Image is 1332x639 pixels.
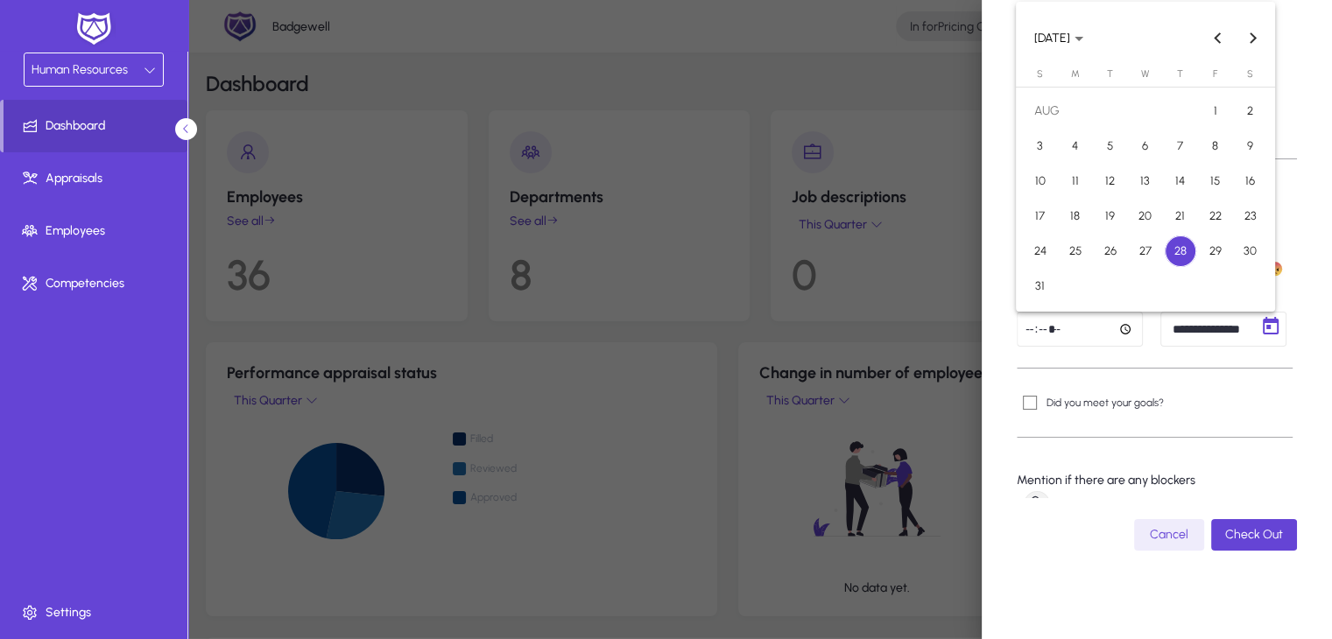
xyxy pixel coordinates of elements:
[1235,165,1266,197] span: 16
[1163,199,1198,234] button: Aug 21, 2025
[1128,234,1163,269] button: Aug 27, 2025
[1023,164,1058,199] button: Aug 10, 2025
[1023,129,1058,164] button: Aug 3, 2025
[1130,130,1161,162] span: 6
[1060,235,1091,267] span: 25
[1058,199,1093,234] button: Aug 18, 2025
[1027,23,1090,54] button: Choose month and year
[1213,68,1217,80] span: F
[1233,164,1268,199] button: Aug 16, 2025
[1165,165,1196,197] span: 14
[1130,165,1161,197] span: 13
[1093,129,1128,164] button: Aug 5, 2025
[1095,130,1126,162] span: 5
[1165,130,1196,162] span: 7
[1200,165,1231,197] span: 15
[1235,200,1266,232] span: 23
[1060,200,1091,232] span: 18
[1198,129,1233,164] button: Aug 8, 2025
[1236,21,1271,56] button: Next month
[1023,199,1058,234] button: Aug 17, 2025
[1165,200,1196,232] span: 21
[1201,21,1236,56] button: Previous month
[1093,164,1128,199] button: Aug 12, 2025
[1235,95,1266,127] span: 2
[1177,68,1183,80] span: T
[1198,234,1233,269] button: Aug 29, 2025
[1233,129,1268,164] button: Aug 9, 2025
[1247,68,1253,80] span: S
[1233,234,1268,269] button: Aug 30, 2025
[1200,130,1231,162] span: 8
[1025,165,1056,197] span: 10
[1058,234,1093,269] button: Aug 25, 2025
[1163,129,1198,164] button: Aug 7, 2025
[1058,164,1093,199] button: Aug 11, 2025
[1198,164,1233,199] button: Aug 15, 2025
[1037,68,1043,80] span: S
[1023,234,1058,269] button: Aug 24, 2025
[1023,269,1058,304] button: Aug 31, 2025
[1107,68,1113,80] span: T
[1200,200,1231,232] span: 22
[1093,234,1128,269] button: Aug 26, 2025
[1025,130,1056,162] span: 3
[1198,199,1233,234] button: Aug 22, 2025
[1095,200,1126,232] span: 19
[1198,94,1233,129] button: Aug 1, 2025
[1060,130,1091,162] span: 4
[1025,235,1056,267] span: 24
[1235,130,1266,162] span: 9
[1200,235,1231,267] span: 29
[1130,200,1161,232] span: 20
[1023,94,1198,129] td: AUG
[1093,199,1128,234] button: Aug 19, 2025
[1034,31,1070,46] span: [DATE]
[1025,200,1056,232] span: 17
[1163,164,1198,199] button: Aug 14, 2025
[1165,235,1196,267] span: 28
[1025,270,1056,302] span: 31
[1233,94,1268,129] button: Aug 2, 2025
[1233,199,1268,234] button: Aug 23, 2025
[1071,68,1080,80] span: M
[1163,234,1198,269] button: Aug 28, 2025
[1095,235,1126,267] span: 26
[1128,164,1163,199] button: Aug 13, 2025
[1141,68,1149,80] span: W
[1128,199,1163,234] button: Aug 20, 2025
[1060,165,1091,197] span: 11
[1200,95,1231,127] span: 1
[1128,129,1163,164] button: Aug 6, 2025
[1058,129,1093,164] button: Aug 4, 2025
[1095,165,1126,197] span: 12
[1130,235,1161,267] span: 27
[1235,235,1266,267] span: 30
